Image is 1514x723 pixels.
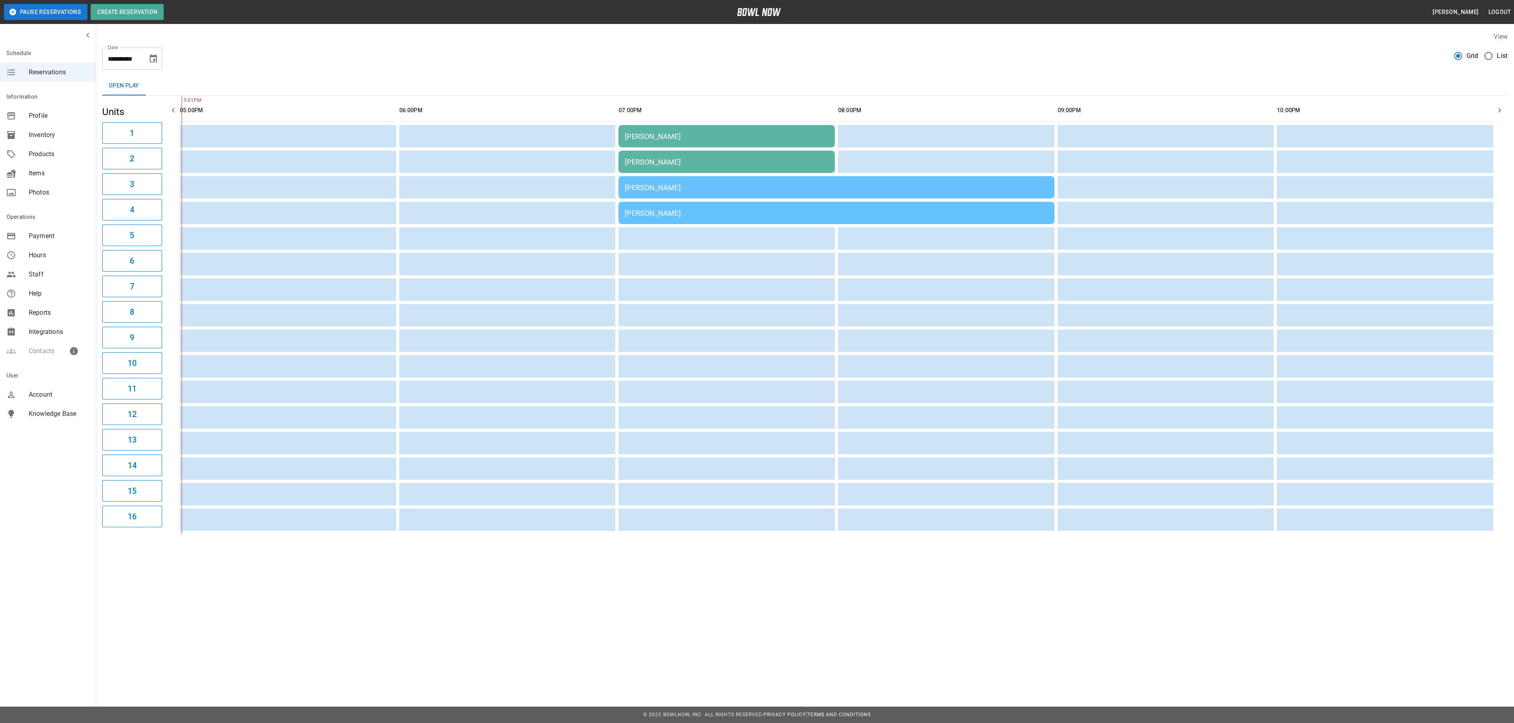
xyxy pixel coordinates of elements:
[130,152,134,165] h6: 2
[176,96,1496,534] table: sticky table
[128,510,137,523] h6: 16
[102,429,162,451] button: 13
[4,4,87,20] button: Pause Reservations
[625,209,1048,217] div: [PERSON_NAME]
[130,203,134,216] h6: 4
[29,68,89,77] span: Reservations
[102,352,162,374] button: 10
[29,308,89,318] span: Reports
[130,280,134,293] h6: 7
[1494,33,1508,40] label: View
[29,188,89,197] span: Photos
[29,289,89,298] span: Help
[625,132,828,141] div: [PERSON_NAME]
[399,99,616,122] th: 06:00PM
[1429,5,1482,20] button: [PERSON_NAME]
[1485,5,1514,20] button: Logout
[128,459,137,472] h6: 14
[102,506,162,527] button: 16
[29,130,89,140] span: Inventory
[180,99,396,122] th: 05:00PM
[763,712,806,717] a: Privacy Policy
[102,276,162,297] button: 7
[29,231,89,241] span: Payment
[130,331,134,344] h6: 9
[91,4,164,20] button: Create Reservation
[128,357,137,369] h6: 10
[29,149,89,159] span: Products
[29,270,89,279] span: Staff
[130,229,134,242] h6: 5
[102,301,162,323] button: 8
[29,390,89,399] span: Account
[1277,99,1493,122] th: 10:00PM
[102,403,162,425] button: 12
[1466,51,1478,61] span: Grid
[102,148,162,169] button: 2
[102,76,145,95] button: Open Play
[102,173,162,195] button: 3
[145,51,161,67] button: Choose date, selected date is Sep 26, 2025
[128,433,137,446] h6: 13
[29,169,89,178] span: Items
[130,306,134,318] h6: 8
[625,183,1048,192] div: [PERSON_NAME]
[807,712,871,717] a: Terms and Conditions
[128,382,137,395] h6: 11
[130,178,134,191] h6: 3
[737,8,781,16] img: logo
[102,199,162,220] button: 4
[102,105,162,118] h5: Units
[102,250,162,272] button: 6
[838,99,1054,122] th: 08:00PM
[182,97,184,105] span: 5:01PM
[130,127,134,139] h6: 1
[29,111,89,121] span: Profile
[128,408,137,421] h6: 12
[102,327,162,348] button: 9
[102,378,162,399] button: 11
[102,224,162,246] button: 5
[625,158,828,166] div: [PERSON_NAME]
[29,250,89,260] span: Hours
[102,480,162,502] button: 15
[29,409,89,419] span: Knowledge Base
[130,254,134,267] h6: 6
[618,99,835,122] th: 07:00PM
[102,122,162,144] button: 1
[102,76,1508,95] div: inventory tabs
[643,712,763,717] span: © 2022 BowlNow, Inc. All Rights Reserved.
[1497,51,1508,61] span: List
[29,327,89,337] span: Integrations
[102,455,162,476] button: 14
[128,485,137,497] h6: 15
[1058,99,1274,122] th: 09:00PM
